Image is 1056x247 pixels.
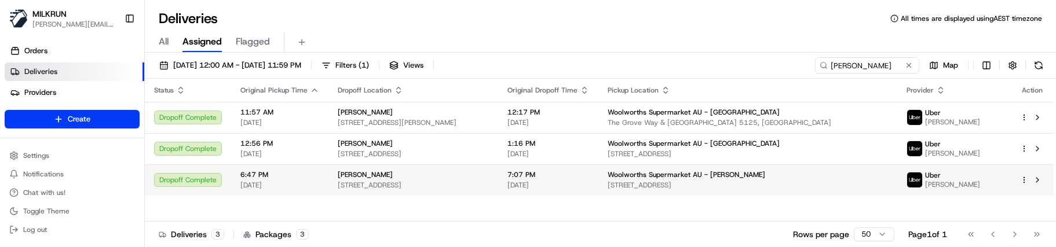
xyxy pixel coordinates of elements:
span: Woolworths Supermarket AU - [GEOGRAPHIC_DATA] [608,139,780,148]
span: 12:56 PM [240,139,319,148]
span: Providers [24,87,56,98]
span: Assigned [182,35,222,49]
span: [STREET_ADDRESS] [338,180,489,190]
a: Deliveries [5,62,144,81]
span: Uber [925,171,941,180]
span: The Grove Way & [GEOGRAPHIC_DATA] 5125, [GEOGRAPHIC_DATA] [608,118,888,127]
button: Create [5,110,140,128]
span: [DATE] 12:00 AM - [DATE] 11:59 PM [173,60,301,71]
span: [DATE] [240,118,319,127]
span: Provider [907,86,934,95]
span: 7:07 PM [507,170,589,179]
span: [DATE] [240,180,319,190]
span: Settings [23,151,49,160]
span: Original Pickup Time [240,86,308,95]
span: [PERSON_NAME] [338,170,393,179]
span: Orders [24,46,47,56]
div: 3 [211,229,224,239]
span: Log out [23,225,47,234]
h1: Deliveries [159,9,218,28]
span: [STREET_ADDRESS] [608,149,888,158]
img: uber-new-logo.jpeg [907,141,922,156]
button: Chat with us! [5,185,140,201]
img: uber-new-logo.jpeg [907,172,922,187]
span: Flagged [236,35,270,49]
span: 6:47 PM [240,170,319,179]
span: All [159,35,169,49]
span: Woolworths Supermarket AU - [PERSON_NAME] [608,170,765,179]
input: Type to search [815,57,919,73]
span: [STREET_ADDRESS] [338,149,489,158]
button: MILKRUNMILKRUN[PERSON_NAME][EMAIL_ADDRESS][DOMAIN_NAME] [5,5,120,32]
button: Views [384,57,429,73]
span: Original Dropoff Time [507,86,578,95]
div: Packages [243,228,309,240]
span: ( 1 ) [359,60,369,71]
button: [DATE] 12:00 AM - [DATE] 11:59 PM [154,57,306,73]
button: [PERSON_NAME][EMAIL_ADDRESS][DOMAIN_NAME] [32,20,115,29]
span: Chat with us! [23,188,65,197]
span: Filters [335,60,369,71]
a: Orders [5,42,144,60]
span: Views [403,60,423,71]
button: Settings [5,148,140,164]
span: Uber [925,139,941,149]
span: Uber [925,108,941,117]
div: Action [1020,86,1044,95]
div: Deliveries [159,228,224,240]
p: Rows per page [793,228,849,240]
span: Map [943,60,958,71]
span: [DATE] [507,118,589,127]
span: All times are displayed using AEST timezone [901,14,1042,23]
span: [DATE] [240,149,319,158]
span: 1:16 PM [507,139,589,148]
img: uber-new-logo.jpeg [907,110,922,125]
span: Status [154,86,174,95]
span: Woolworths Supermarket AU - [GEOGRAPHIC_DATA] [608,108,780,117]
button: Log out [5,222,140,238]
span: Deliveries [24,67,57,77]
span: [DATE] [507,180,589,190]
span: [STREET_ADDRESS][PERSON_NAME] [338,118,489,127]
div: Page 1 of 1 [908,228,947,240]
span: Dropoff Location [338,86,392,95]
button: Filters(1) [316,57,374,73]
span: 12:17 PM [507,108,589,117]
span: [PERSON_NAME] [338,139,393,148]
span: [PERSON_NAME] [338,108,393,117]
button: Notifications [5,166,140,182]
span: [DATE] [507,149,589,158]
button: Map [924,57,963,73]
span: [PERSON_NAME] [925,117,980,127]
span: 11:57 AM [240,108,319,117]
button: Refresh [1031,57,1047,73]
span: Pickup Location [608,86,659,95]
div: 3 [296,229,309,239]
span: Notifications [23,169,64,179]
span: [PERSON_NAME] [925,149,980,158]
span: [STREET_ADDRESS] [608,180,888,190]
span: [PERSON_NAME] [925,180,980,189]
span: Toggle Theme [23,207,70,216]
button: MILKRUN [32,8,67,20]
img: MILKRUN [9,9,28,28]
a: Providers [5,83,144,102]
span: Create [68,114,90,124]
button: Toggle Theme [5,203,140,219]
